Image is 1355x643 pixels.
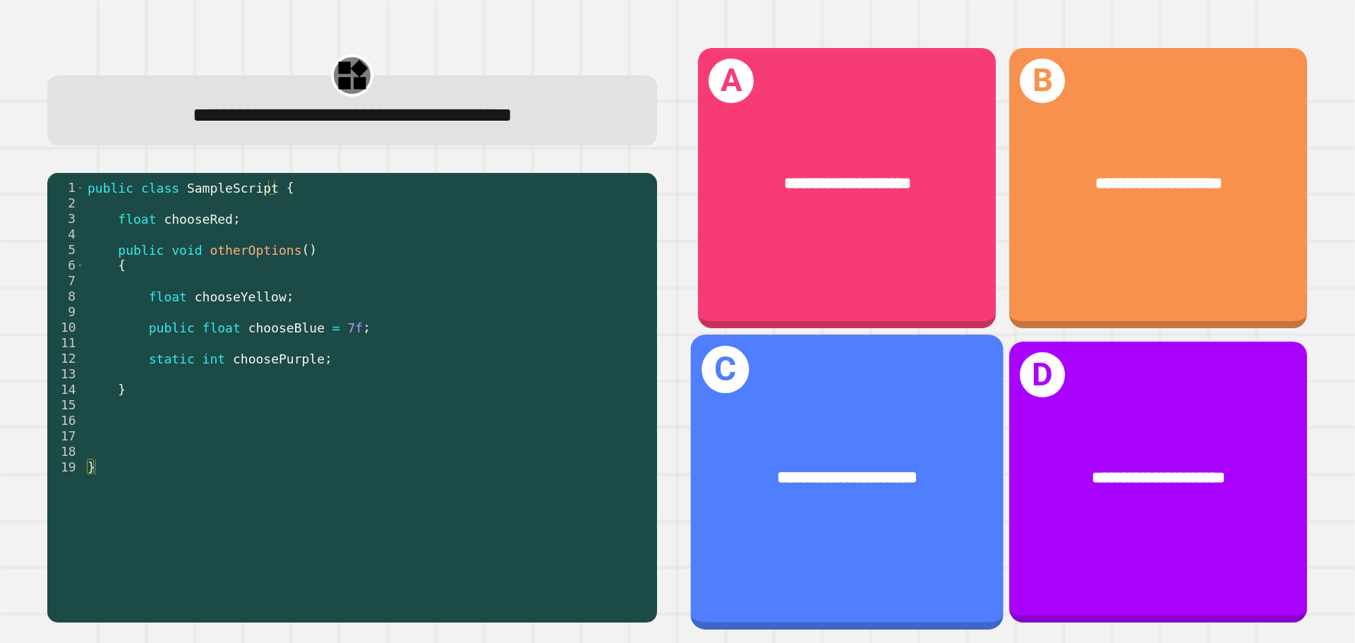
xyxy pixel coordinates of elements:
div: 5 [47,242,85,258]
div: 17 [47,428,85,444]
span: Toggle code folding, rows 6 through 14 [76,258,84,273]
div: 14 [47,382,85,397]
div: 13 [47,366,85,382]
div: 15 [47,397,85,413]
h1: C [701,346,749,393]
div: 2 [47,196,85,211]
div: 9 [47,304,85,320]
div: 18 [47,444,85,459]
div: 11 [47,335,85,351]
div: 16 [47,413,85,428]
div: 3 [47,211,85,227]
div: 12 [47,351,85,366]
div: 19 [47,459,85,475]
h1: B [1020,59,1065,104]
div: 6 [47,258,85,273]
div: 10 [47,320,85,335]
div: 4 [47,227,85,242]
div: 8 [47,289,85,304]
div: 7 [47,273,85,289]
h1: D [1020,352,1065,397]
div: 1 [47,180,85,196]
span: Toggle code folding, rows 1 through 19 [76,180,84,196]
h1: A [709,59,754,104]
